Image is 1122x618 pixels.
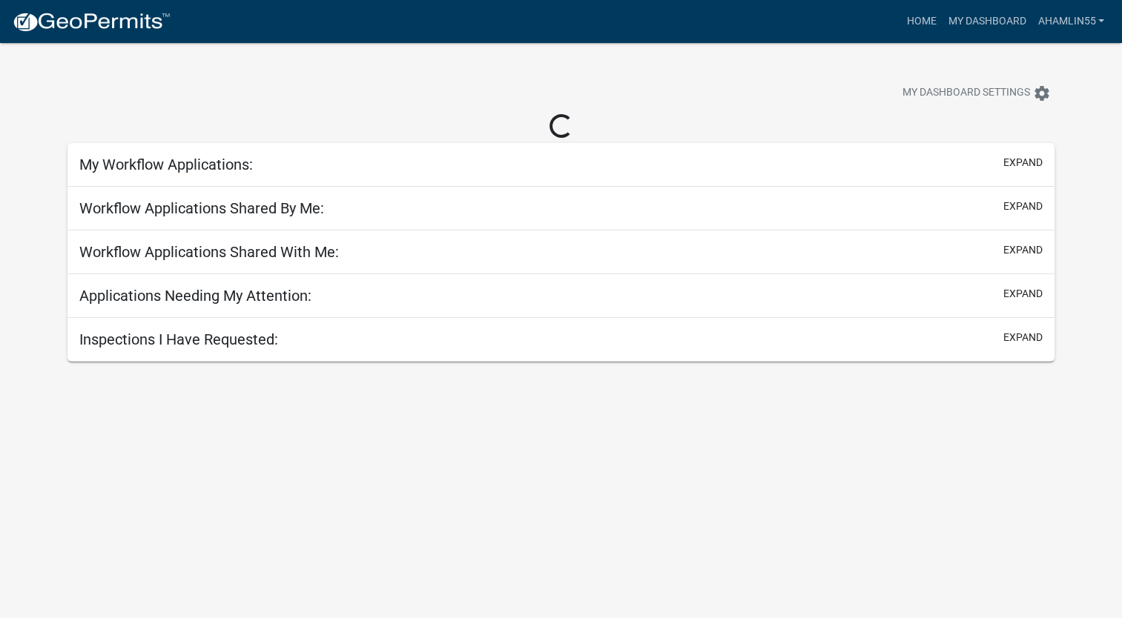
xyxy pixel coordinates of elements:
a: My Dashboard [942,7,1032,36]
button: expand [1003,242,1043,258]
span: My Dashboard Settings [902,84,1030,102]
a: Home [900,7,942,36]
a: Ahamlin55 [1032,7,1110,36]
h5: Workflow Applications Shared By Me: [79,199,324,217]
button: My Dashboard Settingssettings [891,79,1063,107]
i: settings [1033,84,1051,102]
h5: Applications Needing My Attention: [79,287,311,305]
h5: Inspections I Have Requested: [79,330,278,348]
button: expand [1003,155,1043,170]
h5: My Workflow Applications: [79,156,253,173]
h5: Workflow Applications Shared With Me: [79,243,339,261]
button: expand [1003,286,1043,302]
button: expand [1003,330,1043,345]
button: expand [1003,199,1043,214]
